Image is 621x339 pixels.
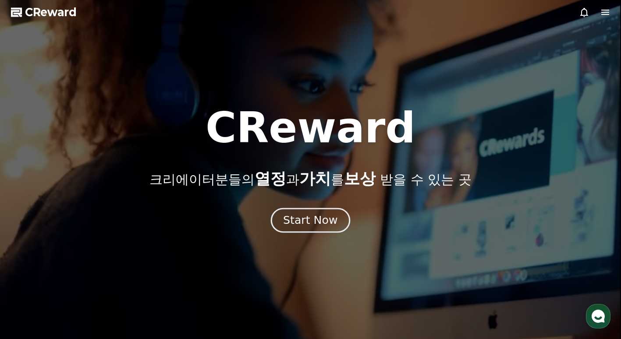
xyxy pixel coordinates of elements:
[271,208,350,233] button: Start Now
[28,279,33,286] span: 홈
[135,279,146,286] span: 설정
[149,170,471,187] p: 크리에이터분들의 과 를 받을 수 있는 곳
[58,266,113,288] a: 대화
[206,107,415,149] h1: CReward
[299,169,331,187] span: 가치
[113,266,168,288] a: 설정
[3,266,58,288] a: 홈
[273,217,348,226] a: Start Now
[80,280,91,287] span: 대화
[25,5,77,19] span: CReward
[283,213,337,228] div: Start Now
[11,5,77,19] a: CReward
[255,169,286,187] span: 열정
[344,169,376,187] span: 보상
